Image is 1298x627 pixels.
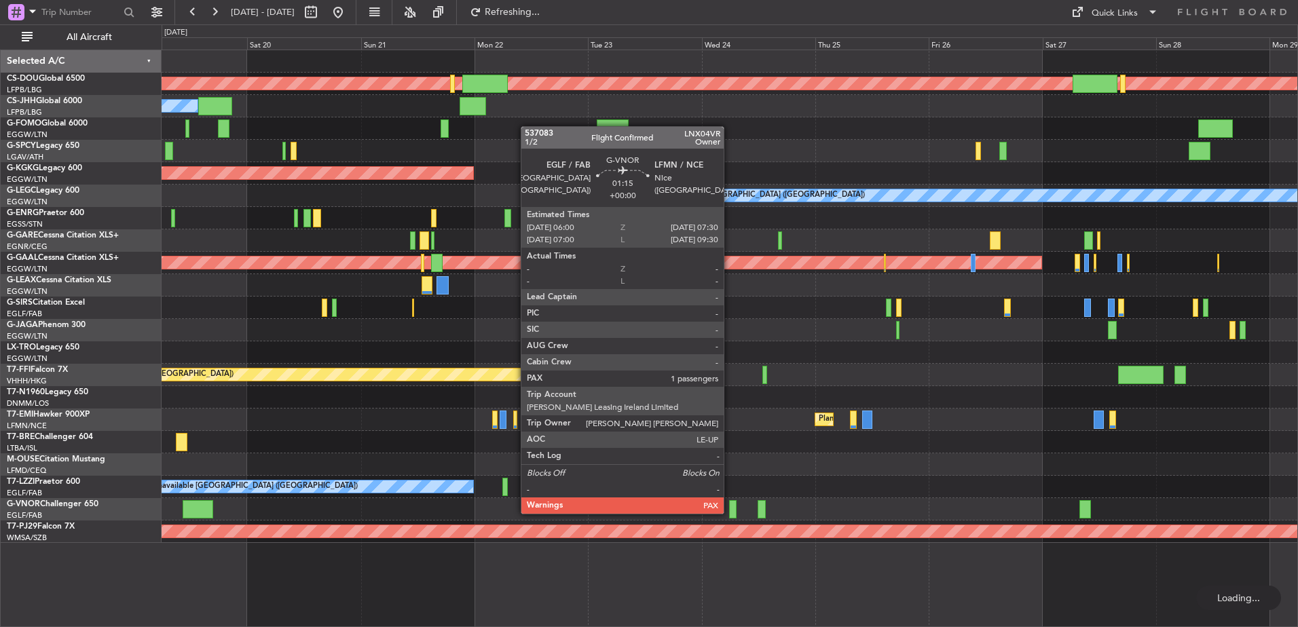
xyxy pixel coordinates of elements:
[815,37,929,50] div: Thu 25
[7,478,35,486] span: T7-LZZI
[7,331,48,341] a: EGGW/LTN
[7,164,82,172] a: G-KGKGLegacy 600
[7,130,48,140] a: EGGW/LTN
[7,388,45,396] span: T7-N1960
[7,522,37,531] span: T7-PJ29
[7,398,49,408] a: DNMM/LOS
[7,219,43,229] a: EGSS/STN
[7,465,46,476] a: LFMD/CEQ
[15,26,147,48] button: All Aircraft
[819,409,948,430] div: Planned Maint [GEOGRAPHIC_DATA]
[1156,37,1269,50] div: Sun 28
[7,343,79,351] a: LX-TROLegacy 650
[7,231,119,240] a: G-GARECessna Citation XLS+
[7,510,42,520] a: EGLF/FAB
[1092,7,1138,20] div: Quick Links
[7,264,48,274] a: EGGW/LTN
[7,164,39,172] span: G-KGKG
[7,421,47,431] a: LFMN/NCE
[7,411,33,419] span: T7-EMI
[134,37,247,50] div: Fri 19
[7,455,39,463] span: M-OUSE
[7,209,84,217] a: G-ENRGPraetor 600
[702,37,815,50] div: Wed 24
[1043,37,1156,50] div: Sat 27
[7,187,36,195] span: G-LEGC
[7,197,48,207] a: EGGW/LTN
[7,488,42,498] a: EGLF/FAB
[7,299,33,307] span: G-SIRS
[7,97,82,105] a: CS-JHHGlobal 6000
[7,254,38,262] span: G-GAAL
[7,366,31,374] span: T7-FFI
[7,276,36,284] span: G-LEAX
[247,37,360,50] div: Sat 20
[7,254,119,262] a: G-GAALCessna Citation XLS+
[929,37,1042,50] div: Fri 26
[231,6,295,18] span: [DATE] - [DATE]
[7,500,98,508] a: G-VNORChallenger 650
[7,174,48,185] a: EGGW/LTN
[7,231,38,240] span: G-GARE
[7,276,111,284] a: G-LEAXCessna Citation XLS
[1196,586,1281,610] div: Loading...
[484,7,541,17] span: Refreshing...
[7,321,38,329] span: G-JAGA
[7,75,85,83] a: CS-DOUGlobal 6500
[7,343,36,351] span: LX-TRO
[1064,1,1165,23] button: Quick Links
[464,1,545,23] button: Refreshing...
[7,85,42,95] a: LFPB/LBG
[588,37,701,50] div: Tue 23
[7,443,37,453] a: LTBA/ISL
[7,376,47,386] a: VHHH/HKG
[7,75,39,83] span: CS-DOU
[7,152,43,162] a: LGAV/ATH
[137,476,358,497] div: A/C Unavailable [GEOGRAPHIC_DATA] ([GEOGRAPHIC_DATA])
[7,533,47,543] a: WMSA/SZB
[7,299,85,307] a: G-SIRSCitation Excel
[7,321,86,329] a: G-JAGAPhenom 300
[7,433,93,441] a: T7-BREChallenger 604
[7,309,42,319] a: EGLF/FAB
[7,522,75,531] a: T7-PJ29Falcon 7X
[7,242,48,252] a: EGNR/CEG
[7,209,39,217] span: G-ENRG
[7,142,79,150] a: G-SPCYLegacy 650
[475,37,588,50] div: Mon 22
[7,433,35,441] span: T7-BRE
[7,354,48,364] a: EGGW/LTN
[7,97,36,105] span: CS-JHH
[7,119,41,128] span: G-FOMO
[7,411,90,419] a: T7-EMIHawker 900XP
[7,286,48,297] a: EGGW/LTN
[644,185,865,206] div: A/C Unavailable [GEOGRAPHIC_DATA] ([GEOGRAPHIC_DATA])
[7,455,105,463] a: M-OUSECitation Mustang
[7,366,68,374] a: T7-FFIFalcon 7X
[164,27,187,39] div: [DATE]
[41,2,119,22] input: Trip Number
[7,388,88,396] a: T7-N1960Legacy 650
[7,142,36,150] span: G-SPCY
[361,37,475,50] div: Sun 21
[7,478,80,486] a: T7-LZZIPraetor 600
[7,500,40,508] span: G-VNOR
[7,187,79,195] a: G-LEGCLegacy 600
[7,107,42,117] a: LFPB/LBG
[35,33,143,42] span: All Aircraft
[7,119,88,128] a: G-FOMOGlobal 6000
